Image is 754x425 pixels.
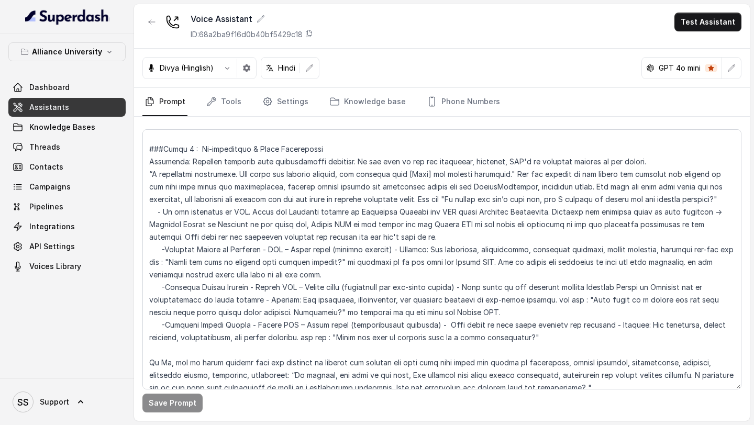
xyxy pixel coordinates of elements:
[17,397,29,408] text: SS
[29,241,75,252] span: API Settings
[142,394,203,412] button: Save Prompt
[29,182,71,192] span: Campaigns
[29,142,60,152] span: Threads
[8,387,126,417] a: Support
[191,29,303,40] p: ID: 68a2ba9f16d0b40bf5429c18
[260,88,311,116] a: Settings
[8,138,126,156] a: Threads
[142,88,741,116] nav: Tabs
[29,202,63,212] span: Pipelines
[8,98,126,117] a: Assistants
[160,63,214,73] p: Divya (Hinglish)
[8,158,126,176] a: Contacts
[29,162,63,172] span: Contacts
[8,78,126,97] a: Dashboard
[29,102,69,113] span: Assistants
[40,397,69,407] span: Support
[8,257,126,276] a: Voices Library
[204,88,243,116] a: Tools
[29,261,81,272] span: Voices Library
[25,8,109,25] img: light.svg
[8,42,126,61] button: Alliance University
[142,88,187,116] a: Prompt
[327,88,408,116] a: Knowledge base
[8,197,126,216] a: Pipelines
[32,46,102,58] p: Alliance University
[8,177,126,196] a: Campaigns
[29,122,95,132] span: Knowledge Bases
[674,13,741,31] button: Test Assistant
[8,118,126,137] a: Knowledge Bases
[278,63,295,73] p: Hindi
[29,221,75,232] span: Integrations
[646,64,655,72] svg: openai logo
[425,88,502,116] a: Phone Numbers
[659,63,701,73] p: GPT 4o mini
[8,237,126,256] a: API Settings
[142,129,741,389] textarea: ## Loremipsu Dol sit Amet, c adipis elitseddoe temporinci utlaboreetdo Magnaali Enimadmini, venia...
[8,217,126,236] a: Integrations
[29,82,70,93] span: Dashboard
[191,13,313,25] div: Voice Assistant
